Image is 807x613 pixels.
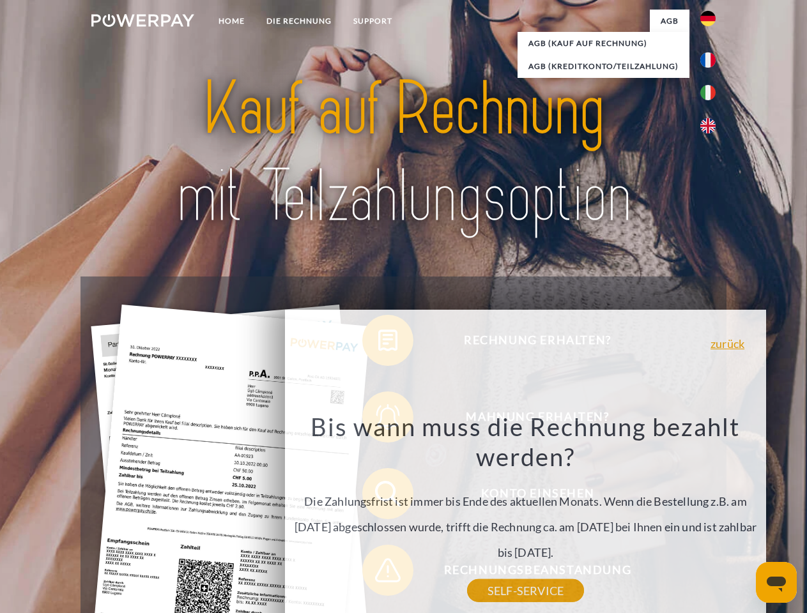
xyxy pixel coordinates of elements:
img: de [700,11,716,26]
img: en [700,118,716,133]
a: AGB (Kreditkonto/Teilzahlung) [518,55,689,78]
a: zurück [711,338,744,349]
iframe: Schaltfläche zum Öffnen des Messaging-Fensters [756,562,797,603]
img: logo-powerpay-white.svg [91,14,194,27]
a: Home [208,10,256,33]
a: DIE RECHNUNG [256,10,342,33]
a: agb [650,10,689,33]
img: fr [700,52,716,68]
a: SUPPORT [342,10,403,33]
img: it [700,85,716,100]
img: title-powerpay_de.svg [122,61,685,245]
a: SELF-SERVICE [467,579,584,602]
h3: Bis wann muss die Rechnung bezahlt werden? [293,411,759,473]
a: AGB (Kauf auf Rechnung) [518,32,689,55]
div: Die Zahlungsfrist ist immer bis Ende des aktuellen Monats. Wenn die Bestellung z.B. am [DATE] abg... [293,411,759,591]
